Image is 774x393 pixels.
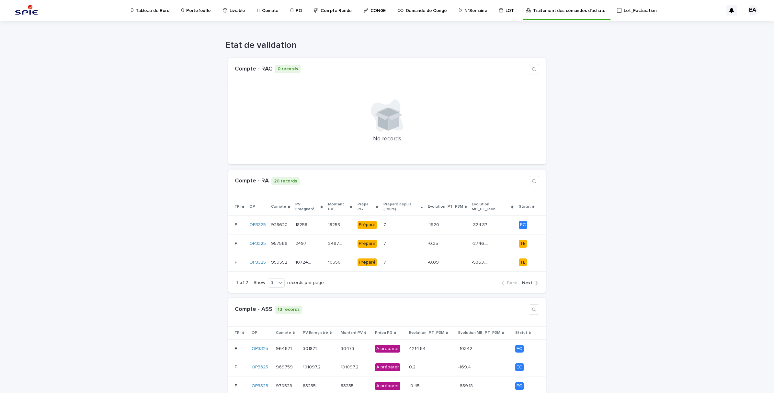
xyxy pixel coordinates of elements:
[271,221,289,228] p: 928620
[235,306,272,312] a: Compte - ASS
[341,382,360,389] p: 83235.55
[303,345,322,352] p: 301871.54
[383,240,387,246] p: 7
[303,382,322,389] p: 83235.55
[358,221,377,229] div: Préparé
[252,365,268,370] a: OP3325
[515,345,524,353] div: EC
[375,363,400,371] div: A préparer
[234,345,238,352] p: F
[228,358,546,377] tr: FF OP3325 969759969759 101097.2101097.2 101097.2101097.2 A préparer0.20.2 -169.4-169.4 EC
[228,339,546,358] tr: FF OP3325 964671964671 301871.54301871.54 304739.54304739.54 A préparer4214.544214.54 -10342.52-1...
[409,363,417,370] p: 0.2
[358,240,377,248] div: Préparé
[234,240,238,246] p: F
[287,280,324,286] p: records per page
[228,234,546,253] tr: FF OP3325 957569957569 249709.65249709.65 249709.65249709.65 Préparé77 -0.35-0.35 -2746.81-2746.8...
[328,258,346,265] p: 105509.91
[225,40,543,51] h1: Etat de validation
[249,241,266,246] a: OP3325
[358,201,375,213] p: Prépa PG
[358,258,377,267] div: Préparé
[383,201,419,213] p: Préparé depuis (Jours)
[236,280,248,286] p: 1 of 7
[341,363,360,370] p: 101097.2
[303,363,322,370] p: 101097.2
[234,221,238,228] p: F
[458,329,500,336] p: Evolution MB_PT_P3M
[519,203,531,210] p: Statut
[232,136,542,143] p: No records
[295,240,313,246] p: 249709.65
[375,345,400,353] div: A préparer
[519,221,527,229] div: EC
[235,66,272,72] a: Compte - RAC
[254,280,265,286] p: Show
[519,280,538,286] button: Next
[234,363,238,370] p: F
[276,345,293,352] p: 964671
[409,382,421,389] p: -0.45
[458,345,478,352] p: -10342.52
[328,201,349,213] p: Montant PV
[295,258,313,265] p: 107249.24
[276,363,294,370] p: 969759
[252,346,268,352] a: OP3325
[375,382,400,390] div: A préparer
[515,363,524,371] div: EC
[303,329,328,336] p: PV Enregistré
[472,221,489,228] p: -324.37
[271,240,289,246] p: 957569
[252,383,268,389] a: OP3325
[235,178,269,184] a: Compte - RA
[747,5,758,16] div: BA
[234,203,241,210] p: TRI
[228,215,546,234] tr: FF OP3325 928620928620 182584.71182584.71 182584.71182584.71 Préparé77 -1920.29-1920.29 -324.37-3...
[409,345,427,352] p: 4214.54
[328,240,346,246] p: 249709.65
[328,221,346,228] p: 182584.71
[275,306,302,314] p: 13 records
[271,177,300,185] p: 20 records
[375,329,393,336] p: Prépa PG
[234,382,238,389] p: F
[271,203,286,210] p: Compte
[276,382,294,389] p: 970529
[428,221,445,228] p: -1920.29
[472,201,510,213] p: Evolution MB_PT_P3M
[409,329,444,336] p: Evolution_PT_P3M
[234,329,241,336] p: TRI
[515,329,527,336] p: Statut
[515,382,524,390] div: EC
[295,221,313,228] p: 182584.71
[252,329,257,336] p: OP
[458,363,472,370] p: -169.4
[249,260,266,265] a: OP3325
[275,65,301,73] p: 0 records
[249,222,266,228] a: OP3325
[268,279,276,286] div: 3
[428,240,439,246] p: -0.35
[13,4,40,17] img: svstPd6MQfCT1uX1QGkG
[249,203,255,210] p: OP
[383,221,387,228] p: 7
[458,382,474,389] p: -639.18
[507,281,517,285] span: Back
[519,240,527,248] div: TE
[472,240,489,246] p: -2746.81
[522,281,532,285] span: Next
[228,253,546,272] tr: FF OP3325 959552959552 107249.24107249.24 105509.91105509.91 Préparé77 -0.09-0.09 -5363.52-5363.5...
[234,258,238,265] p: F
[295,201,319,213] p: PV Enregistré
[341,329,363,336] p: Montant PV
[501,280,519,286] button: Back
[276,329,291,336] p: Compte
[341,345,360,352] p: 304739.54
[428,203,463,210] p: Evolution_PT_P3M
[472,258,489,265] p: -5363.52
[519,258,527,267] div: TE
[428,258,440,265] p: -0.09
[383,258,387,265] p: 7
[271,258,289,265] p: 959552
